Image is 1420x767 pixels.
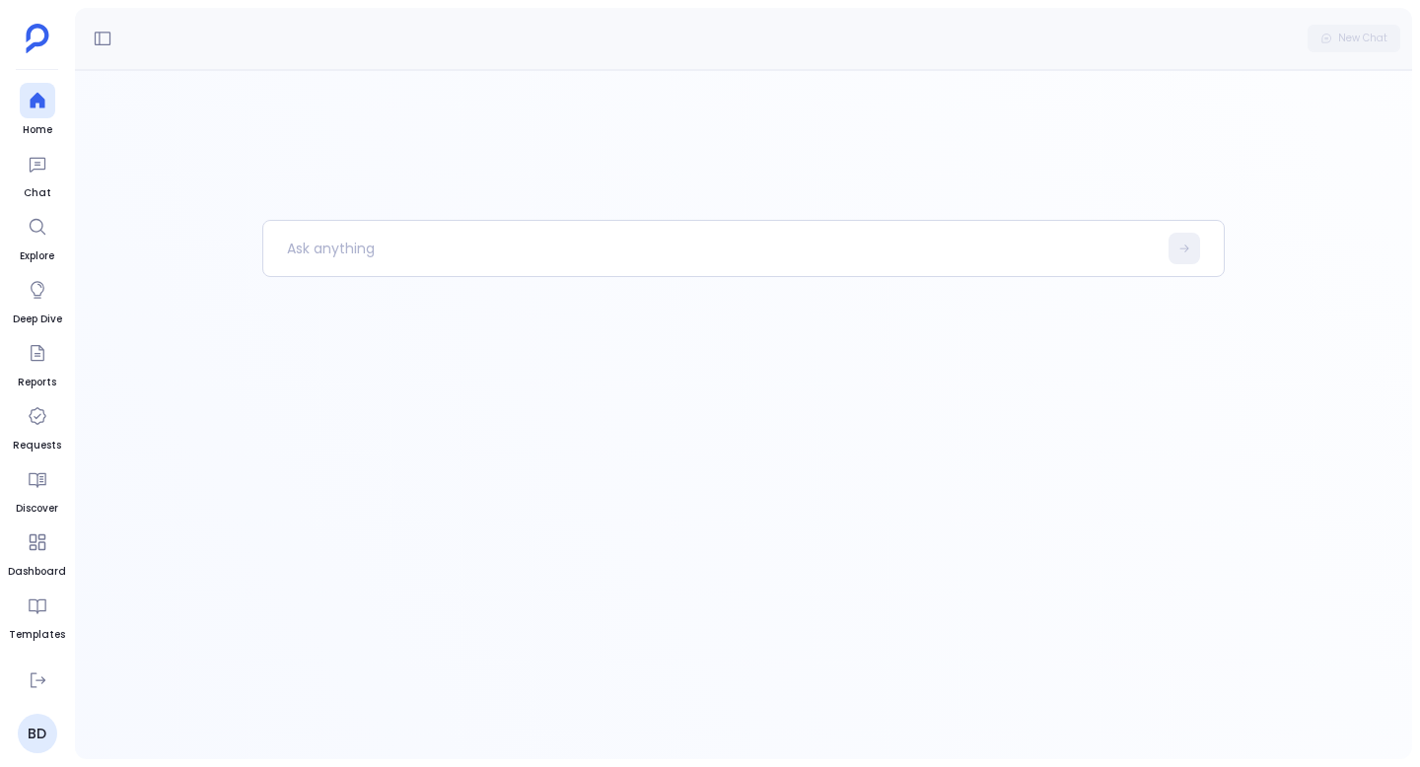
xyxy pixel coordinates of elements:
[20,185,55,201] span: Chat
[18,375,56,390] span: Reports
[18,714,57,753] a: BD
[16,501,58,517] span: Discover
[20,209,55,264] a: Explore
[8,524,66,580] a: Dashboard
[6,651,69,706] a: PetaReports
[8,564,66,580] span: Dashboard
[20,122,55,138] span: Home
[18,335,56,390] a: Reports
[13,312,62,327] span: Deep Dive
[13,438,61,453] span: Requests
[20,146,55,201] a: Chat
[26,24,49,53] img: petavue logo
[9,627,65,643] span: Templates
[13,272,62,327] a: Deep Dive
[20,248,55,264] span: Explore
[9,588,65,643] a: Templates
[16,461,58,517] a: Discover
[20,83,55,138] a: Home
[13,398,61,453] a: Requests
